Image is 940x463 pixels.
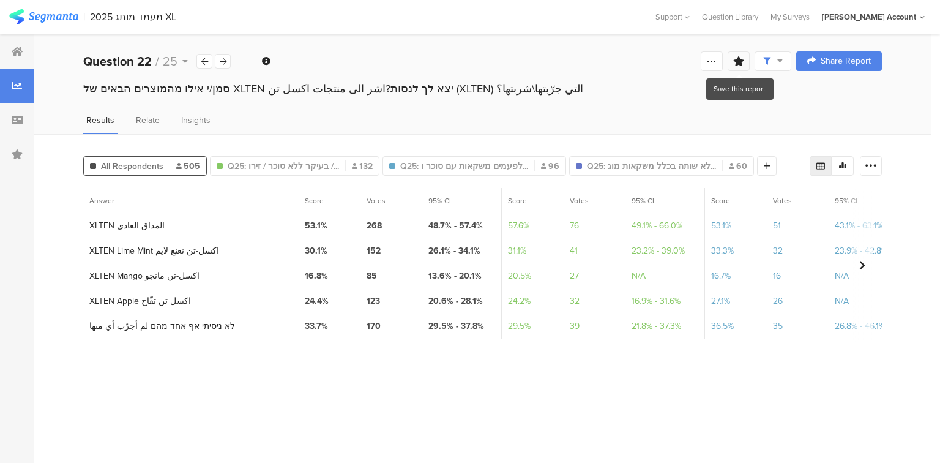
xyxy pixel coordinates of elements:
section: לא ניסיתי אף אחד מהם لم أجرّب أي منها [89,320,235,333]
div: | [83,10,85,24]
div: סמן/י אילו מהמוצרים הבאים של XLTEN יצא לך לנסות?اشر الى منتجات اكسل تن (XLTEN) التي جرّبتها\شربتها؟ [83,81,882,97]
span: Relate [136,114,160,127]
span: 123 [367,295,380,307]
span: 26.8% - 46.1% [835,320,885,333]
span: Score [711,195,730,206]
a: My Surveys [764,11,816,23]
span: N/A [632,269,646,282]
span: Results [86,114,114,127]
span: Q25: בעיקר ללא סוכר / זירו /... [228,160,339,173]
span: 29.5% [508,320,531,333]
span: 85 [367,269,377,282]
span: 268 [367,219,382,232]
span: 20.5% [508,269,531,282]
span: 49.1% - 66.0% [632,219,682,232]
span: 33.3% [711,244,734,257]
span: 23.2% - 39.0% [632,244,685,257]
span: 16.9% - 31.6% [632,295,681,307]
span: 96 [541,160,559,173]
span: 57.6% [508,219,529,232]
span: 41 [570,244,578,257]
span: 51 [773,219,781,232]
div: 2025 מעמד מותג XL [90,11,176,23]
span: N/A [835,295,849,307]
span: 27.1% [711,295,730,307]
b: Question 22 [83,52,152,70]
span: 26 [773,295,783,307]
span: 53.1% [305,219,327,232]
a: Question Library [696,11,764,23]
span: 170 [367,320,381,333]
span: 21.8% - 37.3% [632,320,681,333]
span: 25 [163,52,177,70]
span: All Respondents [101,160,163,173]
span: 30.1% [305,244,327,257]
span: 95% CI [428,195,451,206]
section: XLTEN Apple اكسل تن تفّاح [89,295,191,307]
span: 132 [352,160,373,173]
span: 76 [570,219,579,232]
img: segmanta logo [9,9,78,24]
span: 13.6% - 20.1% [428,269,482,282]
span: Votes [773,195,792,206]
span: 29.5% - 37.8% [428,320,484,333]
span: 505 [176,160,200,173]
section: XLTEN Mango اكسل-تن مانجو [89,269,200,282]
span: Q25: לפעמים משקאות עם סוכר ו... [400,160,528,173]
div: Support [655,7,690,26]
span: 16 [773,269,781,282]
div: [PERSON_NAME] Account [822,11,916,23]
span: / [155,52,159,70]
span: N/A [835,269,849,282]
span: Share Report [821,57,871,66]
span: 24.2% [508,295,531,307]
section: XLTEN Lime Mint اكسل-تن نعنع لايم [89,244,219,257]
span: 31.1% [508,244,526,257]
span: 152 [367,244,381,257]
span: Answer [89,195,114,206]
span: 95% CI [835,195,857,206]
span: 60 [729,160,747,173]
span: Insights [181,114,211,127]
span: 35 [773,320,783,333]
section: XLTEN المذاق العادي [89,219,165,232]
span: 26.1% - 34.1% [428,244,480,257]
span: 20.6% - 28.1% [428,295,483,307]
span: 23.9% - 42.8% [835,244,887,257]
span: 16.8% [305,269,328,282]
span: 53.1% [711,219,731,232]
span: 24.4% [305,295,329,307]
span: Score [508,195,527,206]
span: 27 [570,269,579,282]
span: 36.5% [711,320,734,333]
span: 32 [773,244,783,257]
span: Votes [367,195,386,206]
span: 43.1% - 63.1% [835,219,882,232]
span: 48.7% - 57.4% [428,219,483,232]
span: Votes [570,195,589,206]
div: Save this report [714,84,766,94]
span: Q25: לא שותה בכלל משקאות מוג... [587,160,716,173]
span: 39 [570,320,580,333]
span: 95% CI [632,195,654,206]
span: 16.7% [711,269,731,282]
span: Score [305,195,324,206]
span: 33.7% [305,320,328,333]
span: 32 [570,295,580,307]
